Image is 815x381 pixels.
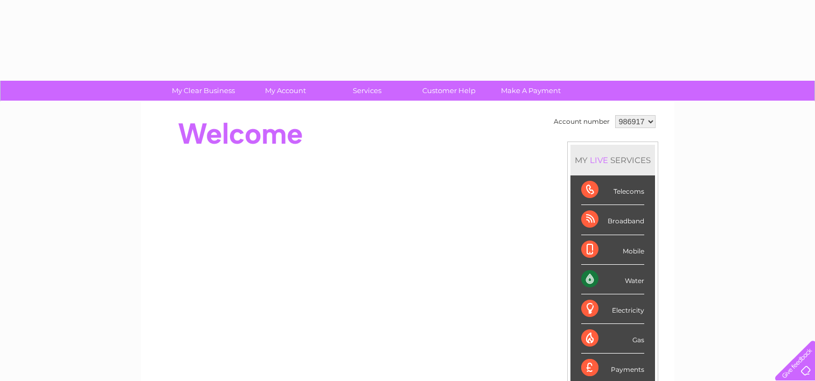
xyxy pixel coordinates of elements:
[486,81,575,101] a: Make A Payment
[570,145,655,175] div: MY SERVICES
[551,112,612,131] td: Account number
[241,81,330,101] a: My Account
[405,81,493,101] a: Customer Help
[581,324,644,354] div: Gas
[323,81,412,101] a: Services
[588,155,610,165] div: LIVE
[581,235,644,265] div: Mobile
[581,265,644,294] div: Water
[159,81,248,101] a: My Clear Business
[581,294,644,324] div: Electricity
[581,205,644,235] div: Broadband
[581,175,644,205] div: Telecoms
